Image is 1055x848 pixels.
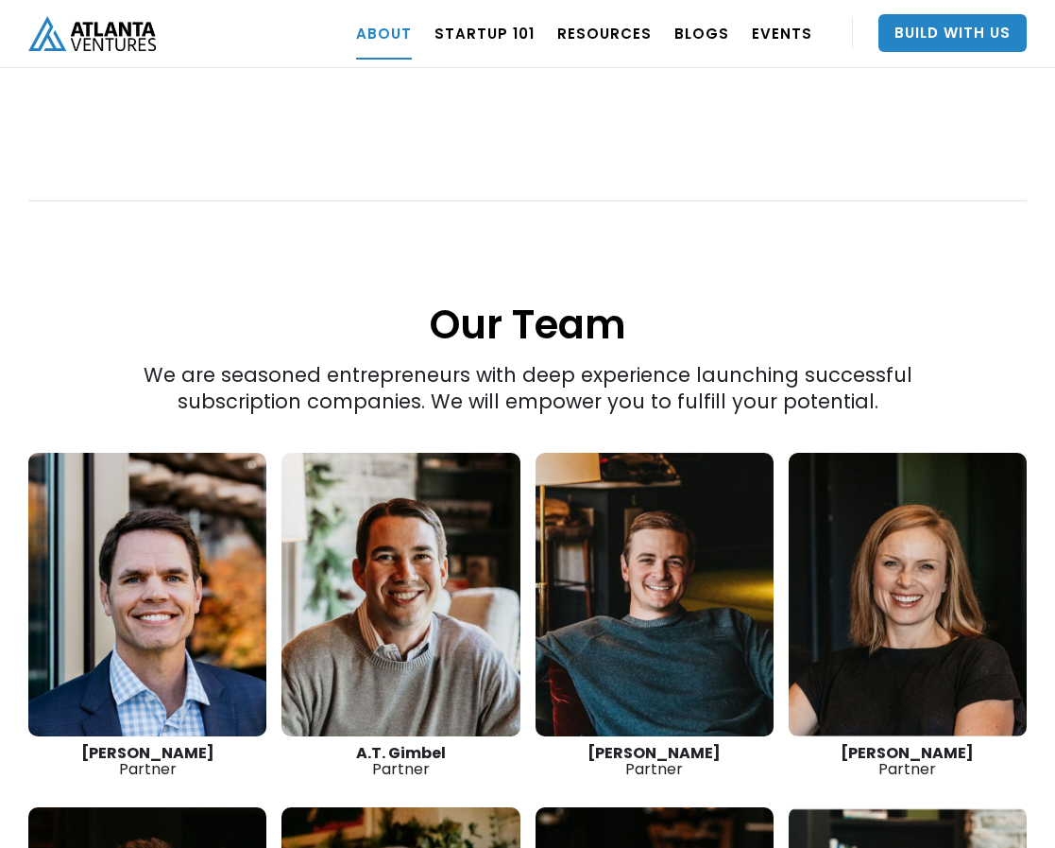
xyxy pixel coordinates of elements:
div: Partner [281,745,519,777]
div: Partner [536,745,774,777]
strong: [PERSON_NAME] [841,742,974,764]
div: Partner [789,745,1027,777]
a: RESOURCES [557,7,652,60]
div: We are seasoned entrepreneurs with deep experience launching successful subscription companies. W... [128,68,927,415]
strong: [PERSON_NAME] [81,742,214,764]
h1: Our Team [28,203,1027,352]
strong: A.T. Gimbel [356,742,446,764]
a: ABOUT [356,7,412,60]
a: BLOGS [674,7,729,60]
a: Startup 101 [434,7,535,60]
strong: [PERSON_NAME] [587,742,721,764]
div: Partner [28,745,266,777]
a: EVENTS [752,7,812,60]
a: Build With Us [878,14,1027,52]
